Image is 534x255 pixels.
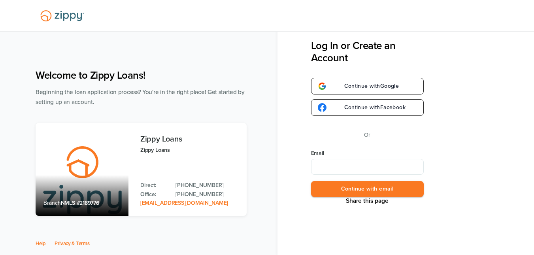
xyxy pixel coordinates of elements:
[36,89,245,106] span: Beginning the loan application process? You're in the right place! Get started by setting up an a...
[336,105,406,110] span: Continue with Facebook
[318,103,326,112] img: google-logo
[336,83,399,89] span: Continue with Google
[311,99,424,116] a: google-logoContinue withFacebook
[140,135,239,144] h3: Zippy Loans
[140,190,168,199] p: Office:
[364,130,370,140] p: Or
[140,200,228,206] a: Email Address: zippyguide@zippymh.com
[140,181,168,190] p: Direct:
[311,78,424,94] a: google-logoContinue withGoogle
[36,69,247,81] h1: Welcome to Zippy Loans!
[36,240,46,247] a: Help
[311,181,424,197] button: Continue with email
[55,240,90,247] a: Privacy & Terms
[175,190,239,199] a: Office Phone: 512-975-2947
[311,40,424,64] h3: Log In or Create an Account
[140,145,239,155] p: Zippy Loans
[311,149,424,157] label: Email
[61,200,99,206] span: NMLS #2189776
[311,159,424,175] input: Email Address
[318,82,326,91] img: google-logo
[43,200,61,206] span: Branch
[36,7,89,25] img: Lender Logo
[175,181,239,190] a: Direct Phone: 512-975-2947
[343,197,391,205] button: Share This Page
